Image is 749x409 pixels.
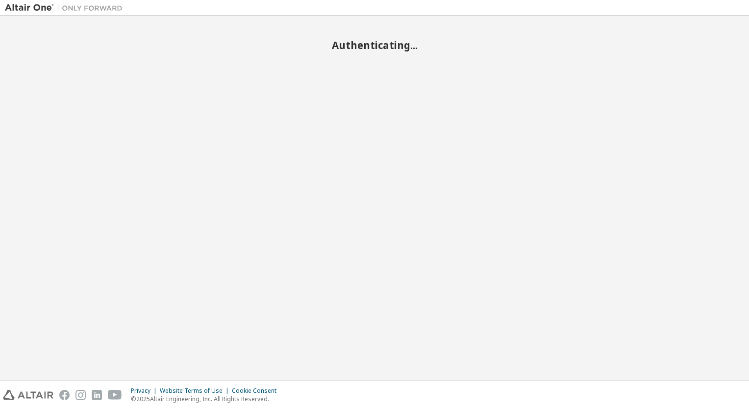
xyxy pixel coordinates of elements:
[108,390,122,400] img: youtube.svg
[232,387,282,395] div: Cookie Consent
[59,390,70,400] img: facebook.svg
[75,390,86,400] img: instagram.svg
[160,387,232,395] div: Website Terms of Use
[131,395,282,403] p: © 2025 Altair Engineering, Inc. All Rights Reserved.
[131,387,160,395] div: Privacy
[92,390,102,400] img: linkedin.svg
[3,390,53,400] img: altair_logo.svg
[5,39,744,51] h2: Authenticating...
[5,3,127,13] img: Altair One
